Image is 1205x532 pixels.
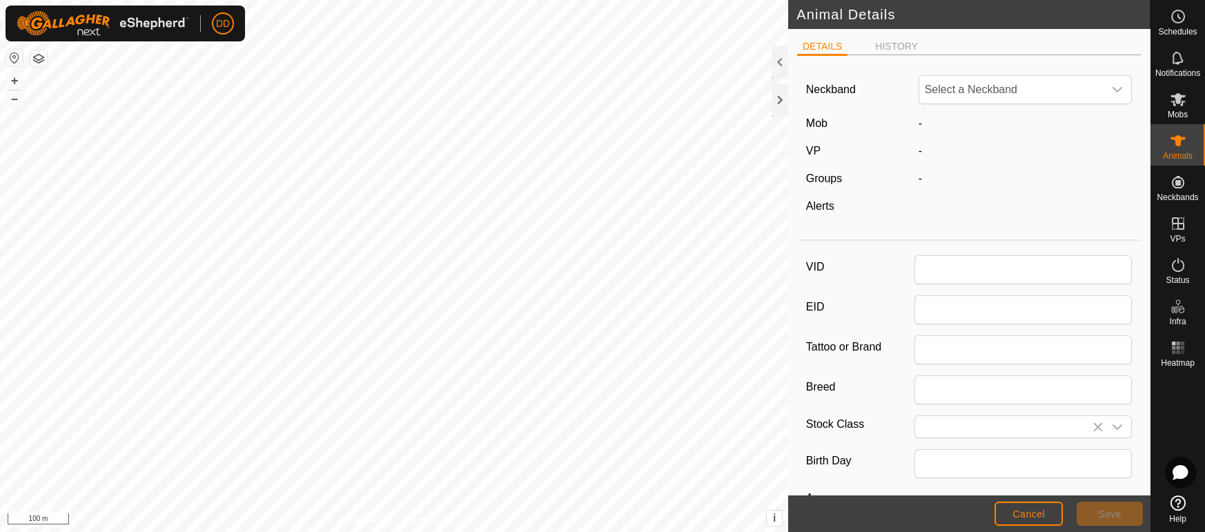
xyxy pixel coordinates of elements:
span: Schedules [1158,28,1197,36]
button: – [6,90,23,107]
label: Age [806,489,915,507]
button: Map Layers [30,50,47,67]
span: Mobs [1168,110,1188,119]
button: Cancel [995,502,1063,526]
h2: Animal Details [796,6,1150,23]
button: Save [1077,502,1143,526]
app-display-virtual-paddock-transition: - [919,145,922,157]
span: - [919,117,922,129]
label: Groups [806,173,842,184]
span: Infra [1169,317,1186,326]
span: DD [216,17,230,31]
span: Status [1166,276,1189,284]
span: Notifications [1155,69,1200,77]
button: i [767,511,782,526]
a: Help [1150,490,1205,529]
span: Neckbands [1157,193,1198,201]
button: + [6,72,23,89]
li: DETAILS [797,39,848,56]
label: Alerts [806,200,834,212]
label: Birth Day [806,449,915,473]
button: Reset Map [6,50,23,66]
a: Contact Us [408,514,449,526]
span: i [773,512,776,524]
label: Tattoo or Brand [806,335,915,359]
label: Mob [806,117,827,129]
label: VP [806,145,821,157]
img: Gallagher Logo [17,11,189,36]
a: Privacy Policy [340,514,391,526]
div: dropdown trigger [1104,416,1131,437]
label: Stock Class [806,415,915,433]
span: Animals [1163,152,1193,160]
label: Neckband [806,81,856,98]
li: HISTORY [870,39,923,54]
span: Select a Neckband [919,76,1104,104]
label: Breed [806,375,915,399]
span: Heatmap [1161,359,1195,367]
span: Help [1169,515,1186,523]
div: - [913,170,1138,187]
div: dropdown trigger [1104,76,1131,104]
label: VID [806,255,915,279]
span: VPs [1170,235,1185,243]
label: EID [806,295,915,319]
span: Save [1098,509,1121,520]
span: Cancel [1012,509,1045,520]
